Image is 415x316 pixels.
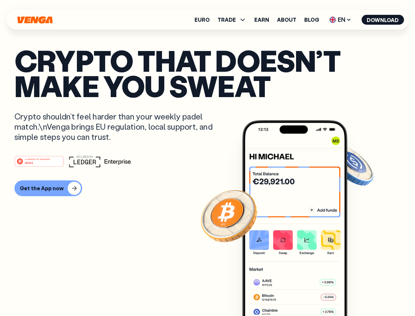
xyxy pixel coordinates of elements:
a: About [277,17,296,22]
img: flag-uk [329,16,336,23]
tspan: #1 PRODUCT OF THE MONTH [25,158,50,160]
a: Euro [195,17,210,22]
span: EN [327,14,354,25]
img: USDC coin [328,142,375,189]
svg: Home [16,16,53,24]
p: Crypto that doesn’t make you sweat [14,48,401,98]
tspan: Web3 [25,161,33,164]
span: TRADE [218,17,236,22]
a: Earn [254,17,269,22]
img: Bitcoin [199,186,259,245]
a: Blog [304,17,319,22]
p: Crypto shouldn’t feel harder than your weekly padel match.\nVenga brings EU regulation, local sup... [14,111,222,142]
button: Download [361,15,404,25]
button: Get the App now [14,180,82,196]
a: Get the App now [14,180,401,196]
a: #1 PRODUCT OF THE MONTHWeb3 [14,160,64,168]
span: TRADE [218,16,246,24]
div: Get the App now [20,185,64,192]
